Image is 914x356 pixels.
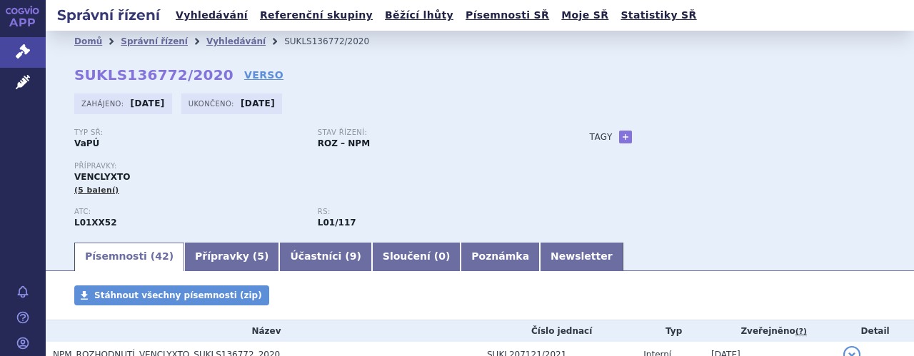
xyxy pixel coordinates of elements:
[189,98,237,109] span: Ukončeno:
[74,128,303,137] p: Typ SŘ:
[318,218,356,228] strong: venetoklax
[74,66,233,83] strong: SUKLS136772/2020
[636,320,704,342] th: Typ
[836,320,914,342] th: Detail
[590,128,613,146] h3: Tagy
[206,36,266,46] a: Vyhledávání
[284,31,388,52] li: SUKLS136772/2020
[81,98,126,109] span: Zahájeno:
[74,243,184,271] a: Písemnosti (42)
[155,250,169,262] span: 42
[279,243,371,271] a: Účastníci (9)
[318,208,547,216] p: RS:
[74,172,130,182] span: VENCLYXTO
[381,6,458,25] a: Běžící lhůty
[461,243,540,271] a: Poznámka
[350,250,357,262] span: 9
[704,320,836,342] th: Zveřejněno
[244,68,283,82] a: VERSO
[257,250,264,262] span: 5
[557,6,613,25] a: Moje SŘ
[318,138,370,148] strong: ROZ – NPM
[616,6,700,25] a: Statistiky SŘ
[372,243,461,271] a: Sloučení (0)
[480,320,636,342] th: Číslo jednací
[74,36,102,46] a: Domů
[318,128,547,137] p: Stav řízení:
[74,162,561,171] p: Přípravky:
[74,138,99,148] strong: VaPÚ
[46,5,171,25] h2: Správní řízení
[438,250,446,262] span: 0
[171,6,252,25] a: Vyhledávání
[619,131,632,143] a: +
[46,320,480,342] th: Název
[540,243,623,271] a: Newsletter
[94,290,262,300] span: Stáhnout všechny písemnosti (zip)
[74,285,269,305] a: Stáhnout všechny písemnosti (zip)
[74,185,119,195] span: (5 balení)
[74,218,117,228] strong: VENETOKLAX
[121,36,188,46] a: Správní řízení
[256,6,377,25] a: Referenční skupiny
[184,243,279,271] a: Přípravky (5)
[131,98,165,108] strong: [DATE]
[74,208,303,216] p: ATC:
[461,6,553,25] a: Písemnosti SŘ
[241,98,275,108] strong: [DATE]
[795,327,807,337] abbr: (?)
